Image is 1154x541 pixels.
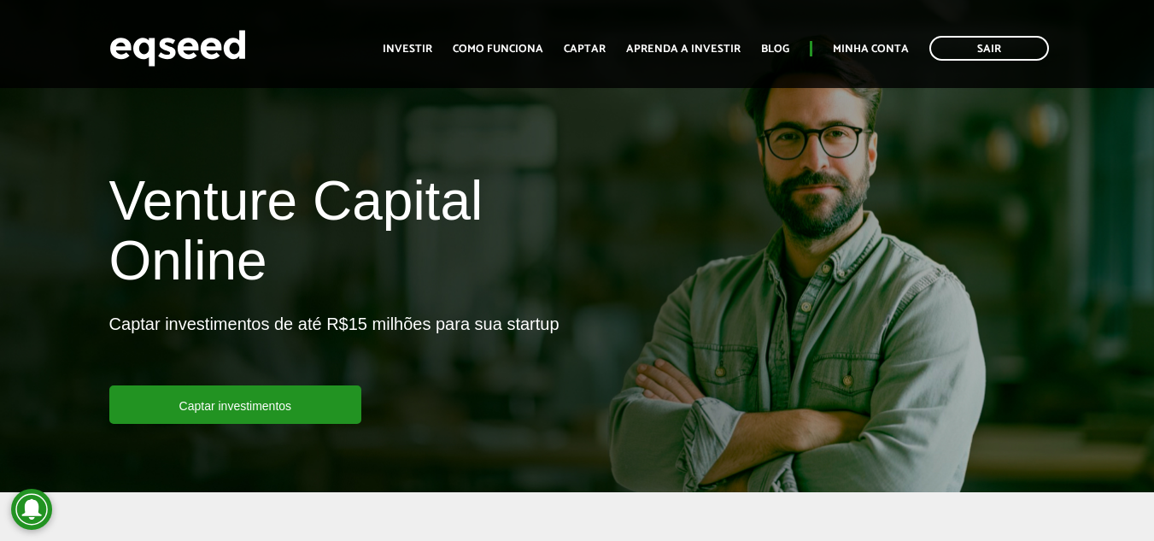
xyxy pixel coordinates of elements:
[109,26,246,71] img: EqSeed
[109,314,559,385] p: Captar investimentos de até R$15 milhões para sua startup
[383,44,432,55] a: Investir
[109,385,362,424] a: Captar investimentos
[109,171,565,300] h1: Venture Capital Online
[929,36,1049,61] a: Sair
[761,44,789,55] a: Blog
[453,44,543,55] a: Como funciona
[626,44,741,55] a: Aprenda a investir
[833,44,909,55] a: Minha conta
[564,44,606,55] a: Captar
